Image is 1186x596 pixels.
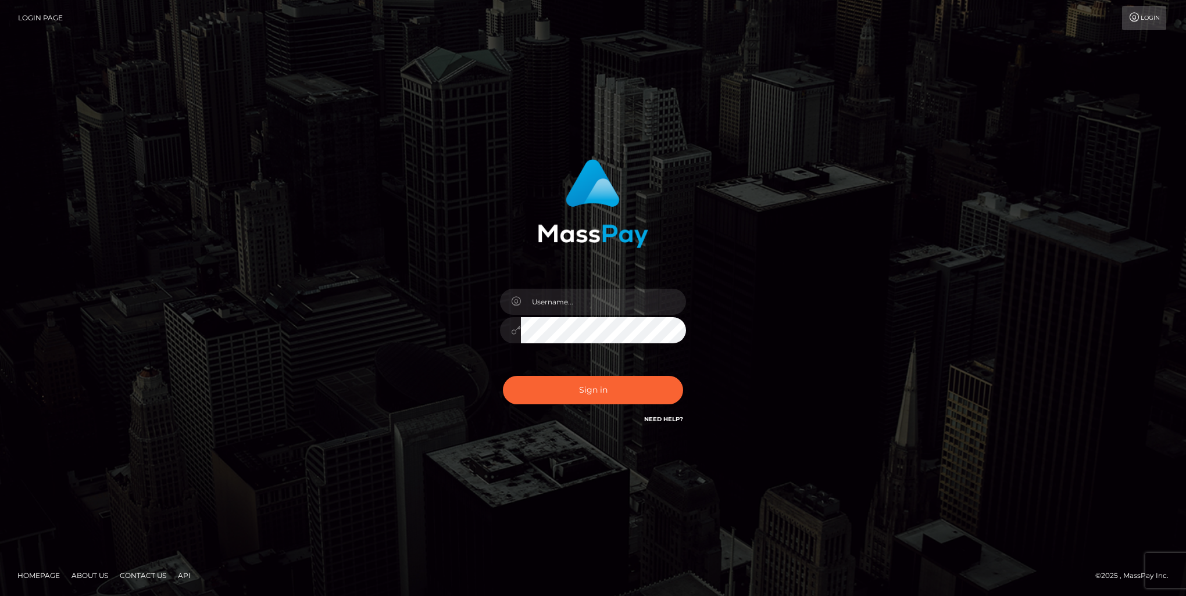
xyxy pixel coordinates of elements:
[1122,6,1166,30] a: Login
[1095,569,1177,582] div: © 2025 , MassPay Inc.
[503,376,683,404] button: Sign in
[18,6,63,30] a: Login Page
[644,415,683,423] a: Need Help?
[67,566,113,584] a: About Us
[13,566,65,584] a: Homepage
[538,159,648,248] img: MassPay Login
[173,566,195,584] a: API
[115,566,171,584] a: Contact Us
[521,289,686,315] input: Username...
